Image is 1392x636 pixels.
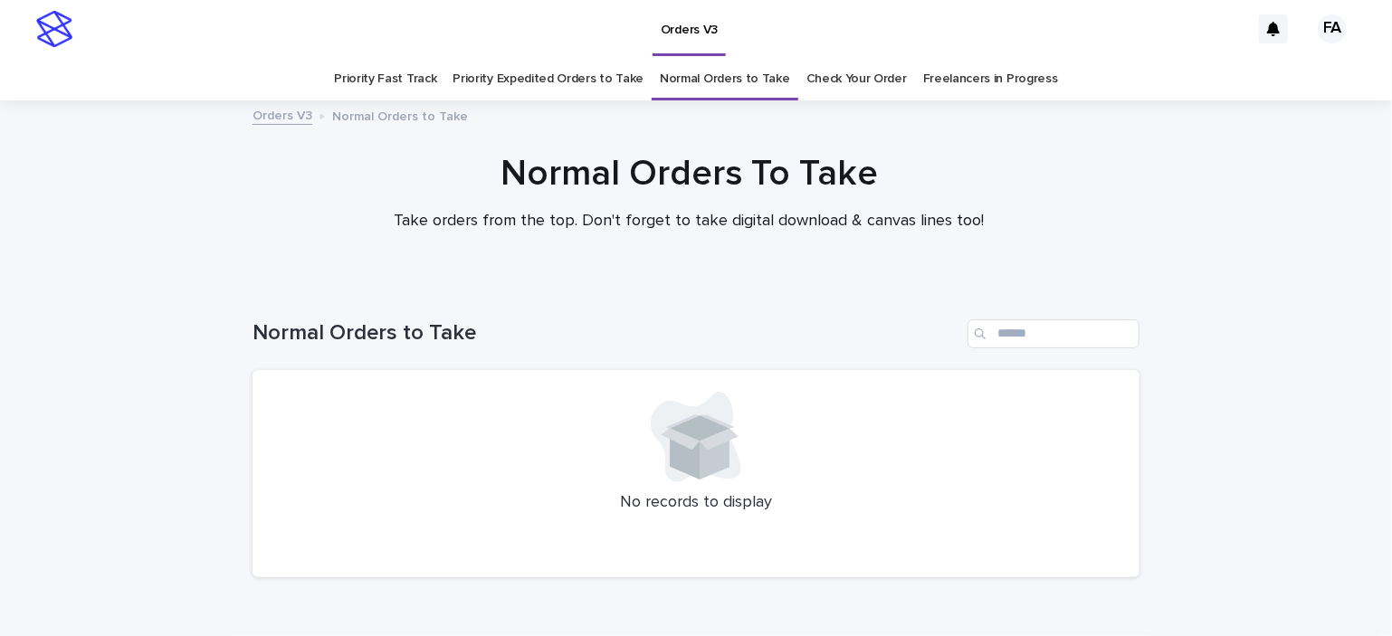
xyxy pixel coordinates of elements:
[332,105,468,125] p: Normal Orders to Take
[806,58,907,100] a: Check Your Order
[453,58,644,100] a: Priority Expedited Orders to Take
[328,212,1052,232] p: Take orders from the top. Don't forget to take digital download & canvas lines too!
[36,11,72,47] img: stacker-logo-s-only.png
[334,58,436,100] a: Priority Fast Track
[968,319,1139,348] input: Search
[660,58,790,100] a: Normal Orders to Take
[274,493,1118,513] p: No records to display
[246,152,1133,195] h1: Normal Orders To Take
[923,58,1058,100] a: Freelancers in Progress
[253,320,960,346] h1: Normal Orders to Take
[253,104,312,125] a: Orders V3
[1318,14,1347,43] div: FA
